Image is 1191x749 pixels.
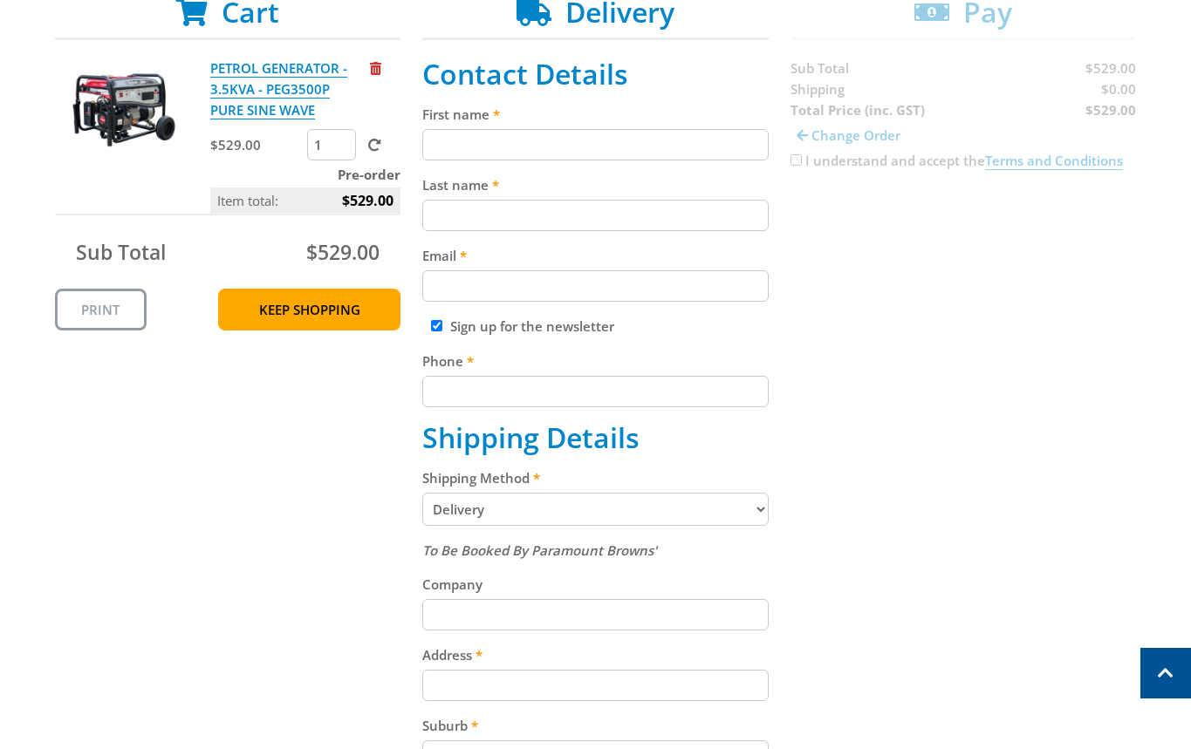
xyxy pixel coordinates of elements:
label: First name [422,104,769,125]
input: Please enter your first name. [422,129,769,160]
p: Item total: [210,187,400,214]
label: Address [422,644,769,665]
label: Phone [422,351,769,371]
label: Shipping Method [422,467,769,488]
select: Please select a shipping method. [422,493,769,526]
h2: Contact Details [422,58,769,91]
span: $529.00 [306,238,380,266]
a: PETROL GENERATOR - 3.5KVA - PEG3500P PURE SINE WAVE [210,59,347,119]
p: Pre-order [210,164,400,185]
input: Please enter your telephone number. [422,376,769,407]
a: Print [55,289,147,330]
a: Keep Shopping [218,289,400,330]
label: Email [422,245,769,266]
input: Please enter your address. [422,670,769,701]
img: PETROL GENERATOR - 3.5KVA - PEG3500P PURE SINE WAVE [72,58,176,162]
a: Remove from cart [370,59,381,77]
label: Company [422,574,769,595]
h2: Shipping Details [422,421,769,454]
input: Please enter your last name. [422,200,769,231]
input: Please enter your email address. [422,270,769,302]
em: To Be Booked By Paramount Browns' [422,541,657,559]
label: Suburb [422,715,769,736]
label: Last name [422,174,769,195]
p: $529.00 [210,134,304,155]
span: $529.00 [342,187,394,214]
label: Sign up for the newsletter [450,317,614,335]
span: Sub Total [76,238,166,266]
